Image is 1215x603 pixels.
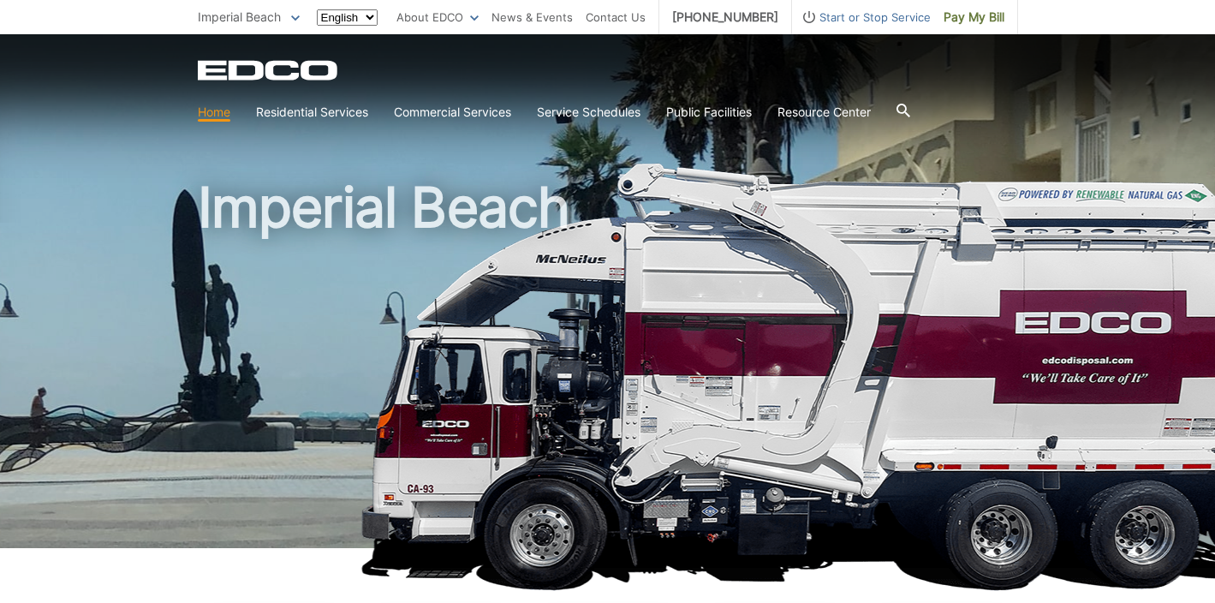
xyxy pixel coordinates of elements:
a: EDCD logo. Return to the homepage. [198,60,340,81]
a: News & Events [491,8,573,27]
a: Resource Center [777,103,871,122]
span: Pay My Bill [944,8,1004,27]
h1: Imperial Beach [198,180,1018,556]
a: Service Schedules [537,103,640,122]
a: Residential Services [256,103,368,122]
span: Imperial Beach [198,9,281,24]
a: Public Facilities [666,103,752,122]
a: Commercial Services [394,103,511,122]
a: Contact Us [586,8,646,27]
select: Select a language [317,9,378,26]
a: About EDCO [396,8,479,27]
a: Home [198,103,230,122]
